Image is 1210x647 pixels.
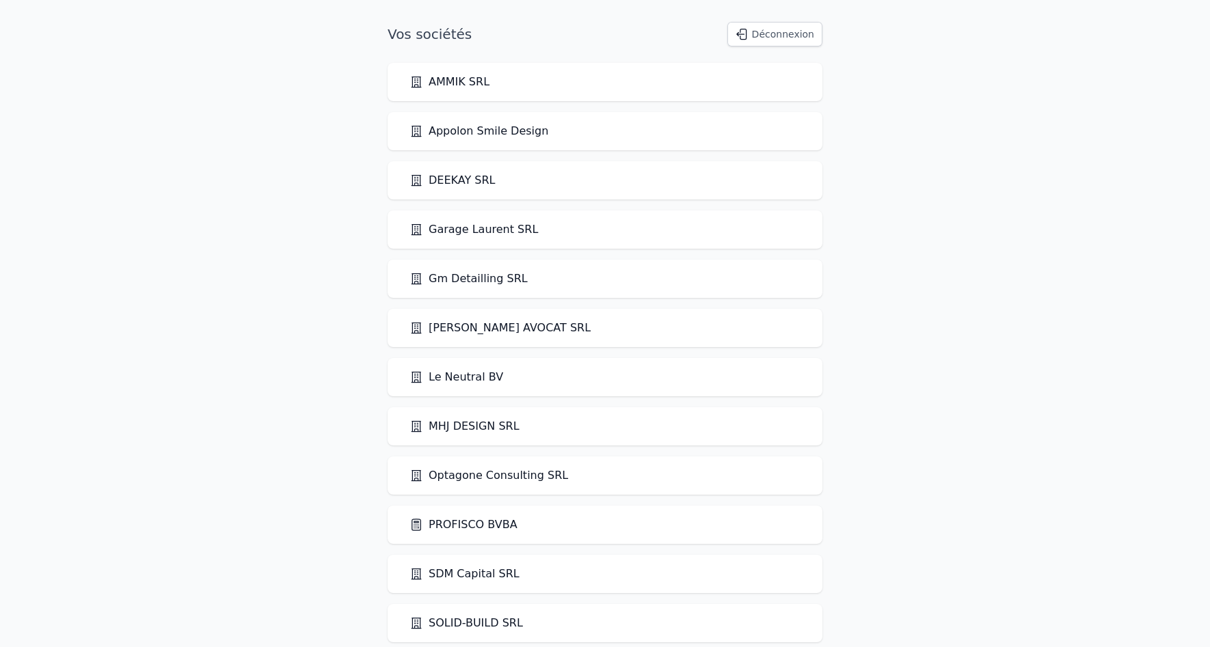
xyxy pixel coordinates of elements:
[409,320,591,336] a: [PERSON_NAME] AVOCAT SRL
[409,271,528,287] a: Gm Detailling SRL
[388,25,472,44] h1: Vos sociétés
[409,418,520,435] a: MHJ DESIGN SRL
[409,369,503,385] a: Le Neutral BV
[409,172,496,189] a: DEEKAY SRL
[409,566,520,582] a: SDM Capital SRL
[409,615,523,631] a: SOLID-BUILD SRL
[409,123,548,139] a: Appolon Smile Design
[409,74,489,90] a: AMMIK SRL
[409,221,538,238] a: Garage Laurent SRL
[409,517,517,533] a: PROFISCO BVBA
[727,22,822,46] button: Déconnexion
[409,467,568,484] a: Optagone Consulting SRL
